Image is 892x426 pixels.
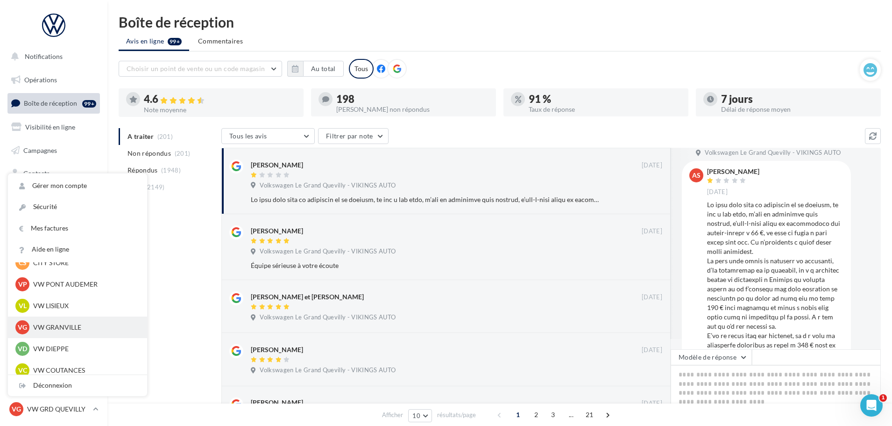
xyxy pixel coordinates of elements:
[318,128,389,144] button: Filtrer par note
[251,195,602,204] div: Lo ipsu dolo sita co adipiscin el se doeiusm, te inc u lab etdo, m’ali en adminimve quis nostrud,...
[6,210,102,230] a: Calendrier
[260,247,396,256] span: Volkswagen Le Grand Quevilly - VIKINGS AUTO
[707,188,728,196] span: [DATE]
[705,149,841,157] span: Volkswagen Le Grand Quevilly - VIKINGS AUTO
[6,187,102,207] a: Médiathèque
[251,226,303,236] div: [PERSON_NAME]
[412,412,420,419] span: 10
[6,265,102,292] a: Campagnes DataOnDemand
[8,218,147,239] a: Mes factures
[33,323,136,332] p: VW GRANVILLE
[24,76,57,84] span: Opérations
[7,400,100,418] a: VG VW GRD QUEVILLY
[33,366,136,375] p: VW COUTANCES
[18,280,27,289] span: VP
[251,292,364,302] div: [PERSON_NAME] et [PERSON_NAME]
[119,15,881,29] div: Boîte de réception
[879,394,887,402] span: 1
[127,149,171,158] span: Non répondus
[6,164,102,183] a: Contacts
[642,293,662,302] span: [DATE]
[6,47,98,66] button: Notifications
[564,407,579,422] span: ...
[336,94,488,104] div: 198
[336,106,488,113] div: [PERSON_NAME] non répondus
[18,366,27,375] span: VC
[23,169,50,177] span: Contacts
[18,344,27,354] span: VD
[23,146,57,154] span: Campagnes
[82,100,96,108] div: 99+
[144,94,296,105] div: 4.6
[251,345,303,354] div: [PERSON_NAME]
[582,407,597,422] span: 21
[251,398,303,407] div: [PERSON_NAME]
[251,261,602,270] div: Équipe sérieuse à votre écoute
[860,394,883,417] iframe: Intercom live chat
[19,301,27,310] span: VL
[24,99,77,107] span: Boîte de réception
[251,160,303,170] div: [PERSON_NAME]
[27,404,89,414] p: VW GRD QUEVILLY
[529,106,681,113] div: Taux de réponse
[6,141,102,160] a: Campagnes
[8,175,147,196] a: Gérer mon compte
[127,166,158,175] span: Répondus
[175,150,191,157] span: (201)
[127,65,265,72] span: Choisir un point de vente ou un code magasin
[260,366,396,375] span: Volkswagen Le Grand Quevilly - VIKINGS AUTO
[25,123,75,131] span: Visibilité en ligne
[144,107,296,113] div: Note moyenne
[260,313,396,322] span: Volkswagen Le Grand Quevilly - VIKINGS AUTO
[349,59,374,79] div: Tous
[33,280,136,289] p: VW PONT AUDEMER
[6,233,102,261] a: PLV et print personnalisable
[642,227,662,236] span: [DATE]
[19,258,27,267] span: CS
[287,61,344,77] button: Au total
[408,409,432,422] button: 10
[642,161,662,170] span: [DATE]
[161,166,181,174] span: (1948)
[721,94,873,104] div: 7 jours
[721,106,873,113] div: Délai de réponse moyen
[6,93,102,113] a: Boîte de réception99+
[671,349,752,365] button: Modèle de réponse
[692,171,701,180] span: AS
[529,407,544,422] span: 2
[198,36,243,46] span: Commentaires
[642,346,662,354] span: [DATE]
[229,132,267,140] span: Tous les avis
[18,323,27,332] span: VG
[437,411,476,419] span: résultats/page
[260,181,396,190] span: Volkswagen Le Grand Quevilly - VIKINGS AUTO
[12,404,21,414] span: VG
[119,61,282,77] button: Choisir un point de vente ou un code magasin
[382,411,403,419] span: Afficher
[8,375,147,396] div: Déconnexion
[545,407,560,422] span: 3
[221,128,315,144] button: Tous les avis
[33,301,136,310] p: VW LISIEUX
[33,344,136,354] p: VW DIEPPE
[510,407,525,422] span: 1
[529,94,681,104] div: 91 %
[6,70,102,90] a: Opérations
[25,52,63,60] span: Notifications
[8,196,147,217] a: Sécurité
[303,61,344,77] button: Au total
[33,258,136,267] p: CITY STORE
[707,168,759,175] div: [PERSON_NAME]
[8,239,147,260] a: Aide en ligne
[145,183,165,191] span: (2149)
[642,399,662,408] span: [DATE]
[6,117,102,137] a: Visibilité en ligne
